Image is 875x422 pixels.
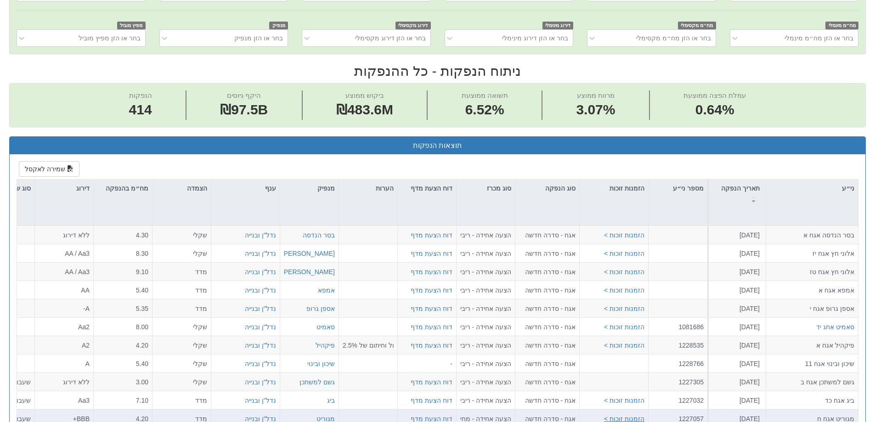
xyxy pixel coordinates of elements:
button: נדל"ן ובנייה [245,231,276,240]
button: נדל"ן ובנייה [245,286,276,295]
div: בחר או הזן דירוג מקסימלי [355,34,426,43]
div: [DATE] [711,231,760,240]
div: מדד [156,267,207,276]
button: אספן גרופ [306,304,335,313]
span: ביקוש ממוצע [345,91,384,99]
div: מספר ני״ע [649,180,707,197]
div: סוג הנפקה [515,180,579,197]
div: נדל"ן ובנייה [245,304,276,313]
div: A2 [39,341,90,350]
button: הזמנות זוכות > [604,322,644,332]
div: בסר הנדסה [303,231,335,240]
div: 5.40 [97,286,148,295]
span: 3.07% [576,100,615,120]
div: תאריך הנפקה [709,180,766,208]
div: שקלי [156,377,207,387]
button: ביג [327,396,335,405]
div: 9.10 [97,267,148,276]
a: דוח הצעת מדף [411,342,452,349]
div: AA [39,286,90,295]
div: נדל"ן ובנייה [245,249,276,258]
div: בסר הנדסה אגח א [770,231,854,240]
div: 3.00 [97,377,148,387]
div: הערות [339,180,397,197]
div: 4.30 [97,231,148,240]
div: אגח - סדרה חדשה [519,267,576,276]
div: 1227032 [652,396,704,405]
button: הזמנות זוכות > [604,341,644,350]
div: הצעה אחידה - ריבית [460,267,511,276]
div: שיכון ובינוי אגח 11 [770,359,854,368]
div: אגח - סדרה חדשה [519,249,576,258]
div: דוח הצעת מדף [398,180,456,208]
div: אגח - סדרה חדשה [519,377,576,387]
div: הצעה אחידה - ריבית [460,231,511,240]
div: A- [39,304,90,313]
div: מנפיק [280,180,339,197]
a: דוח הצעת מדף [411,397,452,404]
span: תשואה ממוצעת [462,91,508,99]
button: הזמנות זוכות > [604,396,644,405]
div: נדל"ן ובנייה [245,377,276,387]
div: הצעה אחידה - ריבית [460,341,511,350]
div: מדד [156,304,207,313]
div: הצעה אחידה - ריבית [460,359,511,368]
div: 1227305 [652,377,704,387]
div: הזמנות זוכות [580,180,648,197]
button: נדל"ן ובנייה [245,341,276,350]
div: [DATE] [711,286,760,295]
div: אלוני חץ אגח טז [770,267,854,276]
div: נדל"ן ובנייה [245,396,276,405]
div: 8.30 [97,249,148,258]
div: 5.35 [97,304,148,313]
h2: ניתוח הנפקות - כל ההנפקות [9,63,866,79]
div: AA / Aa3 [39,267,90,276]
button: סאמיט אחג יד [816,322,854,332]
div: [PERSON_NAME] [282,249,335,258]
div: 7.10 [97,396,148,405]
button: סאמיט [316,322,335,332]
div: בחר או הזן מח״מ מינמלי [785,34,853,43]
a: דוח הצעת מדף [411,323,452,331]
h3: תוצאות הנפקות [17,141,858,150]
div: [DATE] [711,396,760,405]
button: הזמנות זוכות > [604,267,644,276]
div: [DATE] [711,341,760,350]
div: [DATE] [711,359,760,368]
div: הצעה אחידה - ריבית [460,304,511,313]
div: Aa3 [39,396,90,405]
a: דוח הצעת מדף [411,305,452,312]
div: 1081686 [652,322,704,332]
div: 1228535 [652,341,704,350]
div: בחר או הזן מח״מ מקסימלי [636,34,711,43]
div: A [39,359,90,368]
button: שמירה לאקסל [19,161,79,177]
button: גשם למשתכן [299,377,335,387]
div: [DATE] [711,377,760,387]
span: ₪97.5B [220,102,268,117]
div: ללא דירוג [39,377,90,387]
span: הנפקות [129,91,152,99]
button: הזמנות זוכות > [604,231,644,240]
span: 6.52% [462,100,508,120]
a: דוח הצעת מדף [411,231,452,239]
span: 0.64% [683,100,746,120]
a: דוח הצעת מדף [411,268,452,276]
span: ₪483.6M [336,102,393,117]
div: [PERSON_NAME] [282,267,335,276]
div: שקלי [156,231,207,240]
div: מדד [156,286,207,295]
div: [DATE] [711,322,760,332]
span: עמלת הפצה ממוצעת [683,91,746,99]
span: מח״מ מינמלי [825,22,858,29]
div: AA / Aa3 [39,249,90,258]
div: בחר או הזן מנפיק [234,34,283,43]
div: אספן גרופ אגח י [770,304,854,313]
button: נדל"ן ובנייה [245,359,276,368]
